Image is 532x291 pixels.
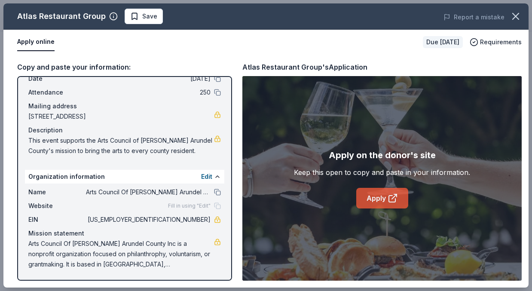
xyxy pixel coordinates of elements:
[28,135,214,156] span: This event supports the Arts Council of [PERSON_NAME] Arundel County's mission to bring the arts ...
[28,111,214,122] span: [STREET_ADDRESS]
[423,36,463,48] div: Due [DATE]
[470,37,522,47] button: Requirements
[443,12,504,22] button: Report a mistake
[28,228,221,239] div: Mission statement
[17,33,55,51] button: Apply online
[356,188,408,208] a: Apply
[125,9,163,24] button: Save
[28,201,86,211] span: Website
[28,239,214,270] span: Arts Council Of [PERSON_NAME] Arundel County Inc is a nonprofit organization focused on philanthr...
[242,61,367,73] div: Atlas Restaurant Group's Application
[86,87,211,98] span: 250
[17,61,232,73] div: Copy and paste your information:
[201,172,212,182] button: Edit
[86,74,211,84] span: [DATE]
[329,148,436,162] div: Apply on the donor's site
[28,101,221,111] div: Mailing address
[294,167,470,178] div: Keep this open to copy and paste in your information.
[17,9,106,23] div: Atlas Restaurant Group
[28,74,86,84] span: Date
[28,214,86,225] span: EIN
[86,214,211,225] span: [US_EMPLOYER_IDENTIFICATION_NUMBER]
[28,187,86,197] span: Name
[168,202,211,209] span: Fill in using "Edit"
[480,37,522,47] span: Requirements
[142,11,157,21] span: Save
[25,170,224,184] div: Organization information
[28,125,221,135] div: Description
[86,187,211,197] span: Arts Council Of [PERSON_NAME] Arundel County Inc
[28,87,86,98] span: Attendance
